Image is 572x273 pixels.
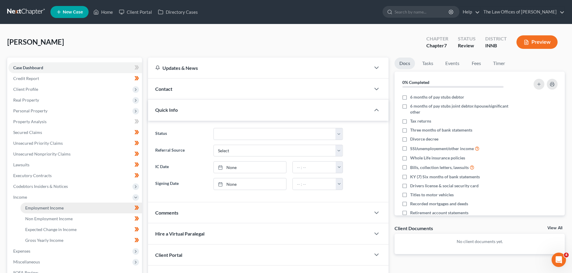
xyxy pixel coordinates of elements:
span: Unsecured Nonpriority Claims [13,151,71,156]
strong: 0% Completed [402,80,429,85]
span: Three months of bank statements [410,127,472,133]
a: Home [90,7,116,17]
span: Lawsuits [13,162,29,167]
a: Gross Yearly Income [20,235,142,246]
div: District [485,35,507,42]
button: Preview [516,35,558,49]
input: -- : -- [293,162,336,173]
label: Status [152,128,210,140]
span: Titles to motor vehicles [410,192,454,198]
span: Divorce decree [410,136,438,142]
p: No client documents yet. [399,239,560,245]
a: Help [460,7,480,17]
span: 7 [444,43,447,48]
div: INNB [485,42,507,49]
a: Employment Income [20,203,142,213]
span: Client Profile [13,87,38,92]
a: View All [547,226,562,230]
label: IC Date [152,161,210,173]
span: Employment Income [25,205,64,210]
a: Docs [395,58,415,69]
a: Secured Claims [8,127,142,138]
span: 6 months of pay stubs joint debtor/spouse/significant other [410,103,517,115]
span: Hire a Virtual Paralegal [155,231,204,236]
a: Timer [488,58,510,69]
span: KY (7) Six months of bank statements [410,174,480,180]
span: 6 months of pay stubs debtor [410,94,464,100]
span: Non Employment Income [25,216,73,221]
span: Retirement account statements [410,210,468,216]
span: Client Portal [155,252,182,258]
span: Expected Change in Income [25,227,77,232]
span: Unsecured Priority Claims [13,141,63,146]
a: Events [440,58,464,69]
span: Expenses [13,248,30,254]
span: Recorded mortgages and deeds [410,201,468,207]
span: Codebtors Insiders & Notices [13,184,68,189]
span: [PERSON_NAME] [7,37,64,46]
a: Client Portal [116,7,155,17]
iframe: Intercom live chat [552,253,566,267]
span: Gross Yearly Income [25,238,63,243]
a: Property Analysis [8,116,142,127]
a: Credit Report [8,73,142,84]
span: Credit Report [13,76,39,81]
span: Executory Contracts [13,173,52,178]
div: Chapter [426,42,448,49]
span: Case Dashboard [13,65,43,70]
span: Property Analysis [13,119,47,124]
a: Unsecured Nonpriority Claims [8,149,142,159]
span: SSI/unemployement/other income [410,146,474,152]
span: Real Property [13,97,39,102]
input: -- : -- [293,178,336,190]
a: Executory Contracts [8,170,142,181]
label: Signing Date [152,178,210,190]
div: Chapter [426,35,448,42]
span: Tax returns [410,118,431,124]
span: Bills, collection letters, lawsuits [410,165,469,171]
span: Income [13,194,27,200]
span: 4 [564,253,569,257]
a: Non Employment Income [20,213,142,224]
a: Expected Change in Income [20,224,142,235]
span: Quick Info [155,107,178,113]
span: New Case [63,10,83,14]
span: Miscellaneous [13,259,40,264]
a: Fees [467,58,486,69]
a: The Law Offices of [PERSON_NAME] [480,7,564,17]
input: Search by name... [395,6,449,17]
label: Referral Source [152,145,210,157]
a: Lawsuits [8,159,142,170]
a: None [214,162,286,173]
span: Comments [155,210,178,215]
a: Case Dashboard [8,62,142,73]
div: Review [458,42,476,49]
span: Personal Property [13,108,47,113]
a: Directory Cases [155,7,201,17]
span: Drivers license & social security card [410,183,479,189]
a: None [214,178,286,190]
a: Tasks [417,58,438,69]
span: Contact [155,86,172,92]
div: Updates & News [155,65,363,71]
span: Secured Claims [13,130,42,135]
a: Unsecured Priority Claims [8,138,142,149]
span: Whole Life insurance policies [410,155,465,161]
div: Status [458,35,476,42]
div: Client Documents [395,225,433,231]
